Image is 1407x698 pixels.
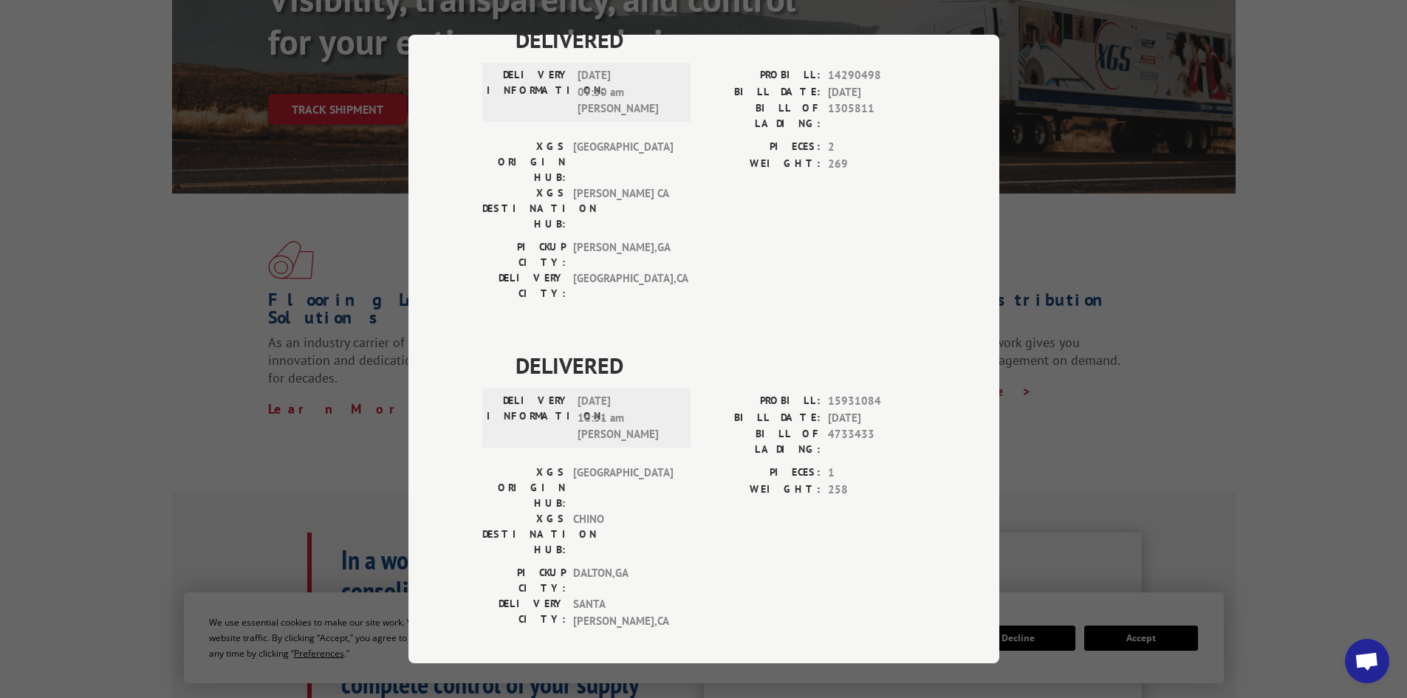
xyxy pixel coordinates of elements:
span: [DATE] 09:50 am [PERSON_NAME] [578,67,677,117]
label: DELIVERY INFORMATION: [487,67,570,117]
span: [GEOGRAPHIC_DATA] , CA [573,270,673,301]
label: PIECES: [704,139,821,156]
label: PROBILL: [704,67,821,84]
label: PICKUP CITY: [482,239,566,270]
label: BILL OF LADING: [704,426,821,457]
div: Open chat [1345,639,1389,683]
label: WEIGHT: [704,482,821,499]
span: 2 [828,139,925,156]
label: DELIVERY CITY: [482,270,566,301]
span: DELIVERED [516,349,925,382]
span: [DATE] 10:31 am [PERSON_NAME] [578,393,677,443]
span: CHINO [573,511,673,558]
span: 1305811 [828,100,925,131]
label: WEIGHT: [704,156,821,173]
label: XGS DESTINATION HUB: [482,185,566,232]
span: [PERSON_NAME] CA [573,185,673,232]
span: 4733433 [828,426,925,457]
span: [GEOGRAPHIC_DATA] [573,139,673,185]
label: DELIVERY CITY: [482,596,566,629]
span: 14290498 [828,67,925,84]
span: 1 [828,465,925,482]
label: PROBILL: [704,393,821,410]
label: XGS ORIGIN HUB: [482,139,566,185]
span: SANTA [PERSON_NAME] , CA [573,596,673,629]
span: DALTON , GA [573,565,673,596]
label: BILL DATE: [704,410,821,427]
label: PIECES: [704,465,821,482]
label: XGS ORIGIN HUB: [482,465,566,511]
label: BILL DATE: [704,84,821,101]
span: [PERSON_NAME] , GA [573,239,673,270]
span: [GEOGRAPHIC_DATA] [573,465,673,511]
label: XGS DESTINATION HUB: [482,511,566,558]
span: [DATE] [828,410,925,427]
span: 258 [828,482,925,499]
span: [DATE] [828,84,925,101]
span: 269 [828,156,925,173]
span: DELIVERED [516,23,925,56]
label: DELIVERY INFORMATION: [487,393,570,443]
label: PICKUP CITY: [482,565,566,596]
label: BILL OF LADING: [704,100,821,131]
span: 15931084 [828,393,925,410]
